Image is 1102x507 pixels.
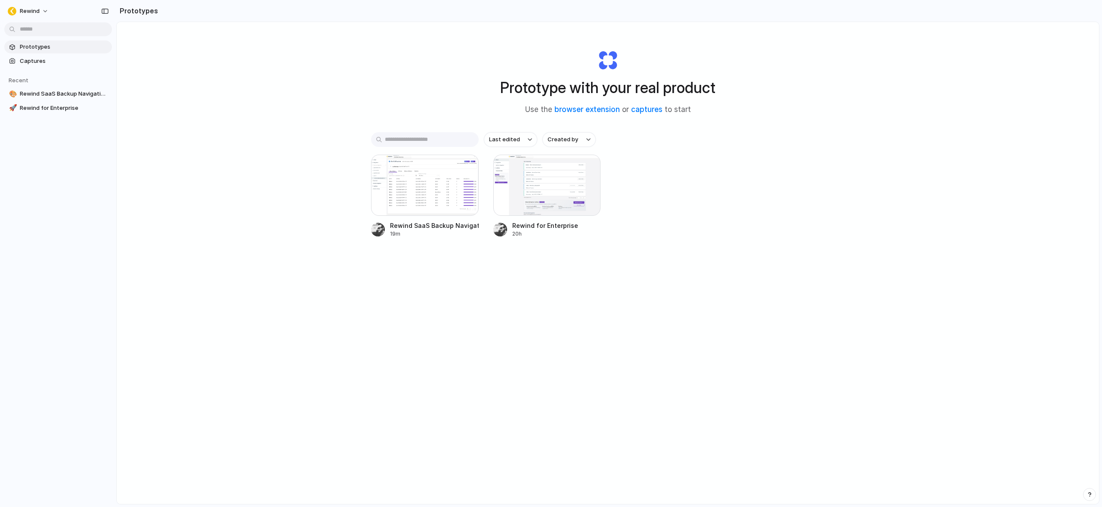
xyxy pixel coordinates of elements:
button: 🎨 [8,90,16,98]
a: 🚀Rewind for Enterprise [4,102,112,115]
span: Prototypes [20,43,108,51]
div: 🚀 [9,103,15,113]
button: Created by [542,132,596,147]
button: Rewind [4,4,53,18]
h1: Prototype with your real product [500,76,715,99]
a: Rewind for EnterpriseRewind for Enterprise20h [493,155,601,238]
h2: Prototypes [116,6,158,16]
span: Rewind for Enterprise [20,104,108,112]
div: 🎨 [9,89,15,99]
div: 19m [390,230,479,238]
span: Use the or to start [525,104,691,115]
span: Recent [9,77,28,84]
span: Created by [548,135,578,144]
div: Rewind SaaS Backup Navigation Button [390,221,479,230]
div: Rewind for Enterprise [512,221,578,230]
button: Last edited [484,132,537,147]
span: Rewind SaaS Backup Navigation Button [20,90,108,98]
a: browser extension [554,105,620,114]
a: captures [631,105,662,114]
div: 20h [512,230,578,238]
span: Last edited [489,135,520,144]
span: Captures [20,57,108,65]
a: 🎨Rewind SaaS Backup Navigation Button [4,87,112,100]
a: Captures [4,55,112,68]
button: 🚀 [8,104,16,112]
a: Prototypes [4,40,112,53]
span: Rewind [20,7,40,16]
a: Rewind SaaS Backup Navigation ButtonRewind SaaS Backup Navigation Button19m [371,155,479,238]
